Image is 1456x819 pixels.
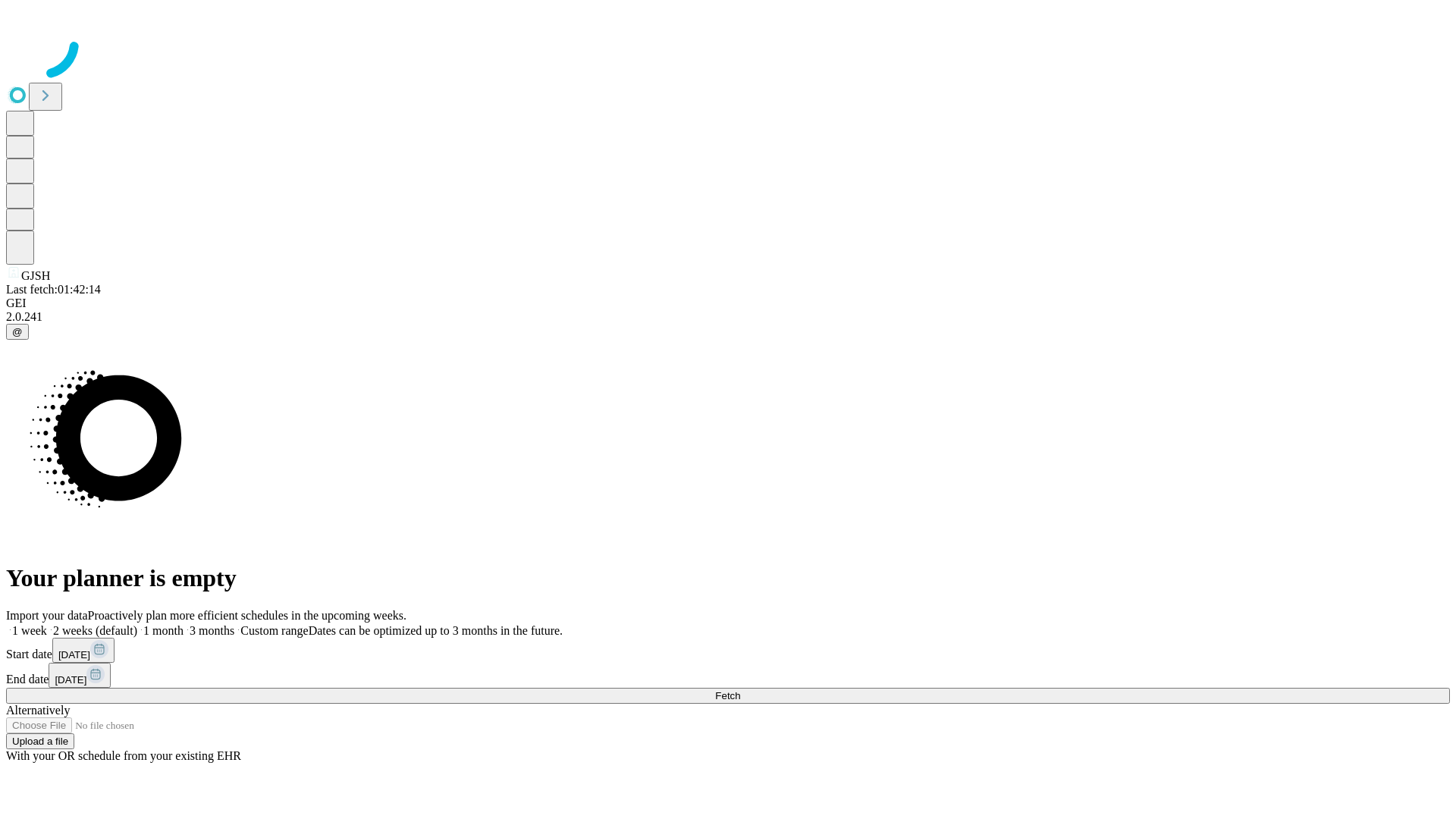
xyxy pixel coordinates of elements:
[6,297,1450,310] div: GEI
[6,638,1450,663] div: Start date
[6,704,70,717] span: Alternatively
[6,310,1450,324] div: 2.0.241
[6,749,241,762] span: With your OR schedule from your existing EHR
[6,609,88,622] span: Import your data
[53,624,137,637] span: 2 weeks (default)
[240,624,308,637] span: Custom range
[715,690,740,701] span: Fetch
[88,609,406,622] span: Proactively plan more efficient schedules in the upcoming weeks.
[190,624,234,637] span: 3 months
[12,624,47,637] span: 1 week
[12,326,23,337] span: @
[6,564,1450,592] h1: Your planner is empty
[55,674,86,686] span: [DATE]
[58,649,90,661] span: [DATE]
[21,269,50,282] span: GJSH
[52,638,115,663] button: [DATE]
[6,324,29,340] button: @
[143,624,184,637] span: 1 month
[6,283,101,296] span: Last fetch: 01:42:14
[6,733,74,749] button: Upload a file
[49,663,111,688] button: [DATE]
[6,688,1450,704] button: Fetch
[309,624,563,637] span: Dates can be optimized up to 3 months in the future.
[6,663,1450,688] div: End date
